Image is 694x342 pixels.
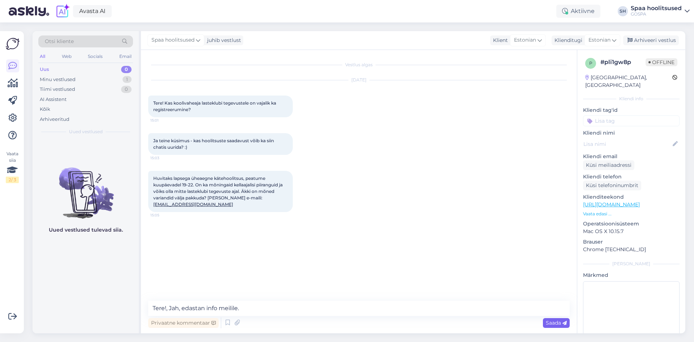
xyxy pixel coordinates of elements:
[45,38,74,45] span: Otsi kliente
[6,151,19,183] div: Vaata siia
[583,228,680,235] p: Mac OS X 10.15.7
[490,37,508,44] div: Klient
[583,271,680,279] p: Märkmed
[73,5,112,17] a: Avasta AI
[6,177,19,183] div: 2 / 3
[631,11,682,17] div: GOSPA
[600,58,646,67] div: # pli1gw8p
[583,96,680,102] div: Kliendi info
[583,106,680,114] p: Kliendi tag'id
[583,193,680,201] p: Klienditeekond
[150,155,177,161] span: 15:03
[123,76,132,83] div: 1
[585,74,672,89] div: [GEOGRAPHIC_DATA], [GEOGRAPHIC_DATA]
[583,140,671,148] input: Lisa nimi
[148,62,570,68] div: Vestlus algas
[118,52,133,61] div: Email
[148,77,570,83] div: [DATE]
[151,36,194,44] span: Spaa hoolitsused
[583,211,680,217] p: Vaata edasi ...
[583,115,680,126] input: Lisa tag
[583,238,680,246] p: Brauser
[623,35,679,45] div: Arhiveeri vestlus
[153,176,284,207] span: Huvitaks lapsega üheaegne kätehoolitsus, peatume kuupäevadel 19-22. On ka mõningaid kellaajalisi ...
[69,128,103,135] span: Uued vestlused
[618,6,628,16] div: SH
[148,301,570,316] textarea: Tere!, Jah, edastan info meilile.
[583,181,641,190] div: Küsi telefoninumbrit
[583,173,680,181] p: Kliendi telefon
[121,66,132,73] div: 0
[49,226,123,234] p: Uued vestlused tulevad siia.
[583,220,680,228] p: Operatsioonisüsteem
[40,96,67,103] div: AI Assistent
[150,118,177,123] span: 15:01
[588,36,611,44] span: Estonian
[148,318,219,328] div: Privaatne kommentaar
[153,100,277,112] span: Tere! Kas koolivaheaja lasteklubi tegevustele on vajalik ka registreerumine?
[40,66,49,73] div: Uus
[40,76,76,83] div: Minu vestlused
[40,116,69,123] div: Arhiveeritud
[589,60,592,66] span: p
[153,138,275,150] span: Ja teine küsimus - kas hoolitsuste saadavust võib ka siin chatis uurida? :)
[33,155,139,220] img: No chats
[583,160,634,170] div: Küsi meiliaadressi
[6,37,20,51] img: Askly Logo
[204,37,241,44] div: juhib vestlust
[40,86,75,93] div: Tiimi vestlused
[60,52,73,61] div: Web
[552,37,582,44] div: Klienditugi
[583,246,680,253] p: Chrome [TECHNICAL_ID]
[86,52,104,61] div: Socials
[514,36,536,44] span: Estonian
[546,320,567,326] span: Saada
[55,4,70,19] img: explore-ai
[583,129,680,137] p: Kliendi nimi
[153,202,233,207] a: [EMAIL_ADDRESS][DOMAIN_NAME]
[646,58,677,66] span: Offline
[40,106,50,113] div: Kõik
[583,261,680,267] div: [PERSON_NAME]
[631,5,682,11] div: Spaa hoolitsused
[583,201,640,208] a: [URL][DOMAIN_NAME]
[150,212,177,218] span: 15:05
[38,52,47,61] div: All
[121,86,132,93] div: 0
[556,5,600,18] div: Aktiivne
[583,153,680,160] p: Kliendi email
[631,5,690,17] a: Spaa hoolitsusedGOSPA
